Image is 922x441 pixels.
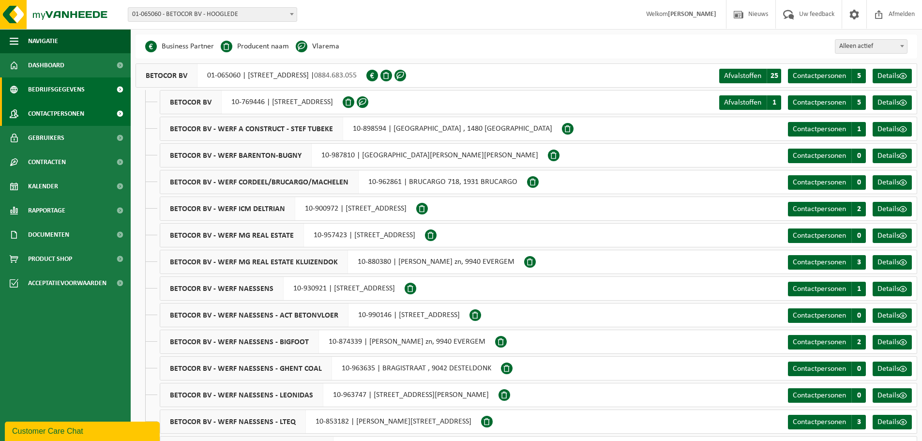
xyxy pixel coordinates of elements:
li: Business Partner [145,39,214,54]
a: Details [873,282,912,296]
a: Contactpersonen 0 [788,228,866,243]
span: Contactpersonen [793,392,846,399]
span: 1 [851,282,866,296]
span: 5 [851,95,866,110]
span: Alleen actief [835,40,907,53]
span: Details [877,392,899,399]
span: Details [877,418,899,426]
span: Details [877,99,899,106]
a: Details [873,175,912,190]
div: 10-990146 | [STREET_ADDRESS] [160,303,469,327]
span: Contactpersonen [793,152,846,160]
span: Dashboard [28,53,64,77]
a: Details [873,308,912,323]
div: 10-957423 | [STREET_ADDRESS] [160,223,425,247]
span: Contracten [28,150,66,174]
a: Afvalstoffen 25 [719,69,781,83]
span: 0884.683.055 [314,72,357,79]
span: 1 [851,122,866,137]
div: 10-987810 | [GEOGRAPHIC_DATA][PERSON_NAME][PERSON_NAME] [160,143,548,167]
span: 01-065060 - BETOCOR BV - HOOGLEDE [128,7,297,22]
span: BETOCOR BV [136,64,197,87]
span: Details [877,72,899,80]
span: Details [877,152,899,160]
a: Details [873,122,912,137]
span: BETOCOR BV - WERF A CONSTRUCT - STEF TUBEKE [160,117,343,140]
span: 0 [851,228,866,243]
a: Details [873,362,912,376]
div: 10-880380 | [PERSON_NAME] zn, 9940 EVERGEM [160,250,524,274]
a: Contactpersonen 3 [788,415,866,429]
a: Contactpersonen 0 [788,308,866,323]
span: Alleen actief [835,39,907,54]
a: Details [873,415,912,429]
div: 01-065060 | [STREET_ADDRESS] | [136,63,366,88]
span: BETOCOR BV - WERF ICM DELTRIAN [160,197,295,220]
span: Contactpersonen [793,259,846,266]
span: Contactpersonen [793,125,846,133]
span: 2 [851,202,866,216]
span: Documenten [28,223,69,247]
a: Contactpersonen 5 [788,69,866,83]
span: 0 [851,308,866,323]
a: Contactpersonen 5 [788,95,866,110]
span: 1 [767,95,781,110]
span: 2 [851,335,866,350]
a: Contactpersonen 1 [788,122,866,137]
span: BETOCOR BV - WERF BARENTON-BUGNY [160,144,312,167]
a: Afvalstoffen 1 [719,95,781,110]
a: Details [873,95,912,110]
span: Afvalstoffen [724,72,761,80]
span: 5 [851,69,866,83]
span: Contactpersonen [793,99,846,106]
span: Contactpersonen [793,418,846,426]
li: Vlarema [296,39,339,54]
span: BETOCOR BV - WERF CORDEEL/BRUCARGO/MACHELEN [160,170,359,194]
span: 0 [851,388,866,403]
span: Navigatie [28,29,58,53]
div: 10-853182 | [PERSON_NAME][STREET_ADDRESS] [160,410,481,434]
span: Product Shop [28,247,72,271]
span: BETOCOR BV - WERF NAESSENS [160,277,284,300]
span: Details [877,365,899,373]
span: BETOCOR BV - WERF MG REAL ESTATE [160,224,304,247]
a: Details [873,228,912,243]
span: Details [877,232,899,240]
span: Details [877,179,899,186]
span: Gebruikers [28,126,64,150]
iframe: chat widget [5,420,162,441]
span: 0 [851,175,866,190]
a: Contactpersonen 0 [788,388,866,403]
span: Contactpersonen [28,102,84,126]
span: Acceptatievoorwaarden [28,271,106,295]
span: 3 [851,255,866,270]
span: Details [877,338,899,346]
span: Contactpersonen [793,205,846,213]
span: Afvalstoffen [724,99,761,106]
span: Contactpersonen [793,232,846,240]
div: 10-930921 | [STREET_ADDRESS] [160,276,405,301]
strong: [PERSON_NAME] [668,11,716,18]
span: BETOCOR BV - WERF NAESSENS - GHENT COAL [160,357,332,380]
span: BETOCOR BV - WERF MG REAL ESTATE KLUIZENDOK [160,250,348,274]
span: Contactpersonen [793,338,846,346]
a: Details [873,69,912,83]
div: 10-963635 | BRAGISTRAAT , 9042 DESTELDONK [160,356,501,380]
div: 10-900972 | [STREET_ADDRESS] [160,197,416,221]
span: Details [877,259,899,266]
a: Contactpersonen 0 [788,175,866,190]
a: Contactpersonen 0 [788,149,866,163]
span: BETOCOR BV - WERF NAESSENS - ACT BETONVLOER [160,304,348,327]
a: Details [873,255,912,270]
span: Details [877,285,899,293]
span: Details [877,312,899,319]
div: 10-962861 | BRUCARGO 718, 1931 BRUCARGO [160,170,527,194]
span: BETOCOR BV - WERF NAESSENS - BIGFOOT [160,330,319,353]
span: 0 [851,362,866,376]
a: Contactpersonen 2 [788,202,866,216]
a: Details [873,202,912,216]
div: 10-963747 | [STREET_ADDRESS][PERSON_NAME] [160,383,499,407]
a: Contactpersonen 2 [788,335,866,350]
span: Contactpersonen [793,285,846,293]
a: Details [873,388,912,403]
